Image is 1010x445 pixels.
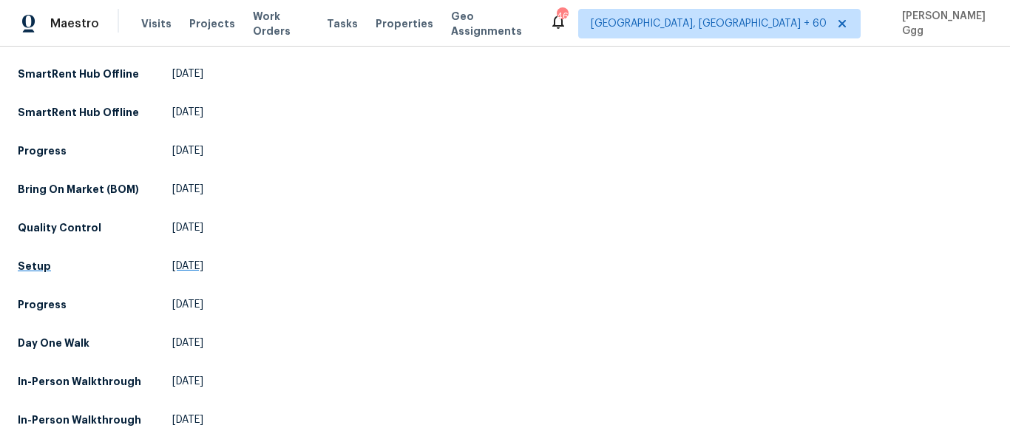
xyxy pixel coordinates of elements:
[591,16,827,31] span: [GEOGRAPHIC_DATA], [GEOGRAPHIC_DATA] + 60
[896,9,988,38] span: [PERSON_NAME] Ggg
[172,412,203,427] span: [DATE]
[18,368,203,395] a: In-Person Walkthrough[DATE]
[18,99,203,126] a: SmartRent Hub Offline[DATE]
[18,291,203,318] a: Progress[DATE]
[327,18,358,29] span: Tasks
[18,259,51,274] h5: Setup
[18,182,139,197] h5: Bring On Market (BOM)
[18,412,141,427] h5: In-Person Walkthrough
[18,330,203,356] a: Day One Walk[DATE]
[50,16,99,31] span: Maestro
[172,336,203,350] span: [DATE]
[172,220,203,235] span: [DATE]
[18,105,139,120] h5: SmartRent Hub Offline
[18,137,203,164] a: Progress[DATE]
[18,297,67,312] h5: Progress
[172,297,203,312] span: [DATE]
[18,143,67,158] h5: Progress
[451,9,532,38] span: Geo Assignments
[172,182,203,197] span: [DATE]
[18,407,203,433] a: In-Person Walkthrough[DATE]
[557,9,567,24] div: 464
[376,16,433,31] span: Properties
[172,105,203,120] span: [DATE]
[253,9,309,38] span: Work Orders
[141,16,172,31] span: Visits
[18,214,203,241] a: Quality Control[DATE]
[18,336,89,350] h5: Day One Walk
[18,253,203,279] a: Setup[DATE]
[18,61,203,87] a: SmartRent Hub Offline[DATE]
[172,259,203,274] span: [DATE]
[189,16,235,31] span: Projects
[18,374,141,389] h5: In-Person Walkthrough
[172,67,203,81] span: [DATE]
[172,143,203,158] span: [DATE]
[18,67,139,81] h5: SmartRent Hub Offline
[18,220,101,235] h5: Quality Control
[18,176,203,203] a: Bring On Market (BOM)[DATE]
[172,374,203,389] span: [DATE]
